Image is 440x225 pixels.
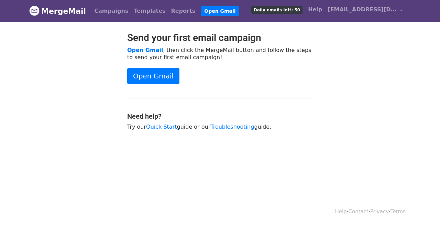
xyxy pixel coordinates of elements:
[29,6,40,16] img: MergeMail logo
[127,123,313,130] p: Try our guide or our guide.
[328,6,396,14] span: [EMAIL_ADDRESS][DOMAIN_NAME]
[251,6,302,14] span: Daily emails left: 50
[390,208,406,215] a: Terms
[127,68,179,84] a: Open Gmail
[146,124,177,130] a: Quick Start
[325,3,405,19] a: [EMAIL_ADDRESS][DOMAIN_NAME]
[131,4,168,18] a: Templates
[29,4,86,18] a: MergeMail
[127,32,313,44] h2: Send your first email campaign
[127,47,163,53] a: Open Gmail
[91,4,131,18] a: Campaigns
[335,208,347,215] a: Help
[168,4,198,18] a: Reports
[127,46,313,61] p: , then click the MergeMail button and follow the steps to send your first email campaign!
[127,112,313,120] h4: Need help?
[305,3,325,17] a: Help
[210,124,254,130] a: Troubleshooting
[349,208,368,215] a: Contact
[201,6,239,16] a: Open Gmail
[249,3,305,17] a: Daily emails left: 50
[370,208,389,215] a: Privacy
